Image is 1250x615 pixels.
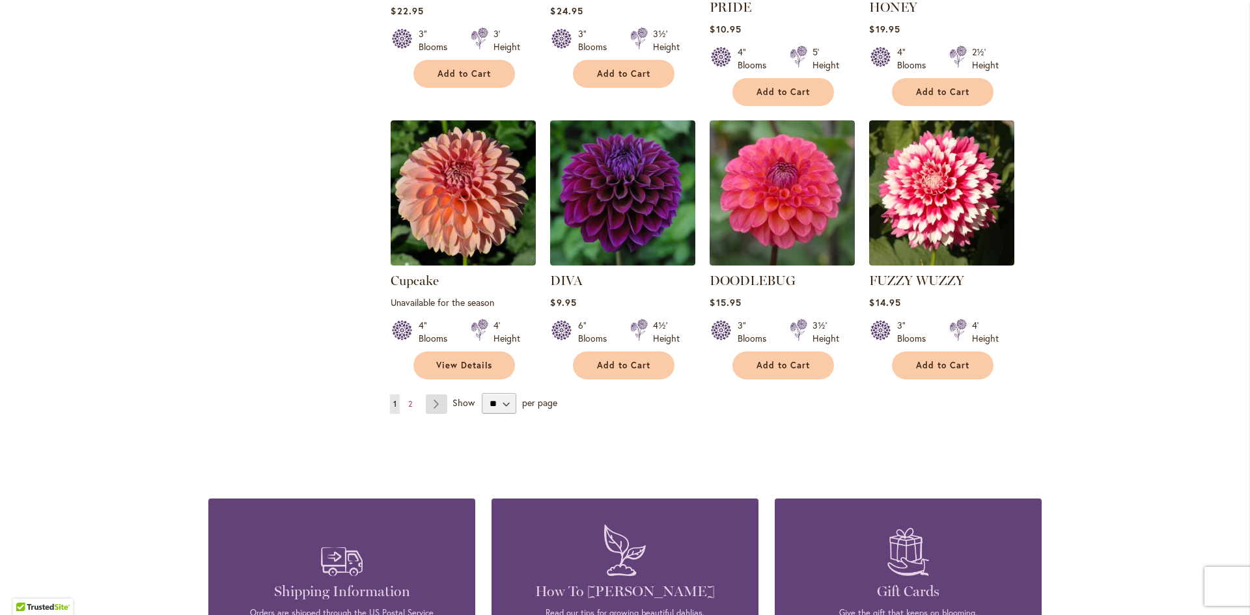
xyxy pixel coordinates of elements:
[653,319,680,345] div: 4½' Height
[573,351,674,379] button: Add to Cart
[452,396,475,409] span: Show
[812,46,839,72] div: 5' Height
[391,5,423,17] span: $22.95
[869,296,900,308] span: $14.95
[405,394,415,414] a: 2
[391,256,536,268] a: Cupcake
[738,319,774,345] div: 3" Blooms
[550,273,583,288] a: DIVA
[437,68,491,79] span: Add to Cart
[597,68,650,79] span: Add to Cart
[597,360,650,371] span: Add to Cart
[972,319,999,345] div: 4' Height
[511,582,739,601] h4: How To [PERSON_NAME]
[550,296,576,308] span: $9.95
[550,120,695,266] img: Diva
[413,351,515,379] a: View Details
[869,256,1014,268] a: FUZZY WUZZY
[757,360,810,371] span: Add to Cart
[228,582,456,601] h4: Shipping Information
[757,87,810,98] span: Add to Cart
[732,78,834,106] button: Add to Cart
[710,296,741,308] span: $15.95
[732,351,834,379] button: Add to Cart
[794,582,1022,601] h4: Gift Cards
[710,273,796,288] a: DOODLEBUG
[419,319,455,345] div: 4" Blooms
[653,27,680,53] div: 3½' Height
[892,78,993,106] button: Add to Cart
[493,27,520,53] div: 3' Height
[916,87,969,98] span: Add to Cart
[493,319,520,345] div: 4' Height
[812,319,839,345] div: 3½' Height
[869,120,1014,266] img: FUZZY WUZZY
[897,46,934,72] div: 4" Blooms
[710,256,855,268] a: DOODLEBUG
[972,46,999,72] div: 2½' Height
[573,60,674,88] button: Add to Cart
[897,319,934,345] div: 3" Blooms
[391,120,536,266] img: Cupcake
[436,360,492,371] span: View Details
[419,27,455,53] div: 3" Blooms
[550,256,695,268] a: Diva
[522,396,557,409] span: per page
[391,273,439,288] a: Cupcake
[710,23,741,35] span: $10.95
[710,120,855,266] img: DOODLEBUG
[916,360,969,371] span: Add to Cart
[892,351,993,379] button: Add to Cart
[393,399,396,409] span: 1
[550,5,583,17] span: $24.95
[578,27,615,53] div: 3" Blooms
[869,273,964,288] a: FUZZY WUZZY
[578,319,615,345] div: 6" Blooms
[413,60,515,88] button: Add to Cart
[408,399,412,409] span: 2
[391,296,536,308] p: Unavailable for the season
[738,46,774,72] div: 4" Blooms
[869,23,900,35] span: $19.95
[10,569,46,605] iframe: Launch Accessibility Center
